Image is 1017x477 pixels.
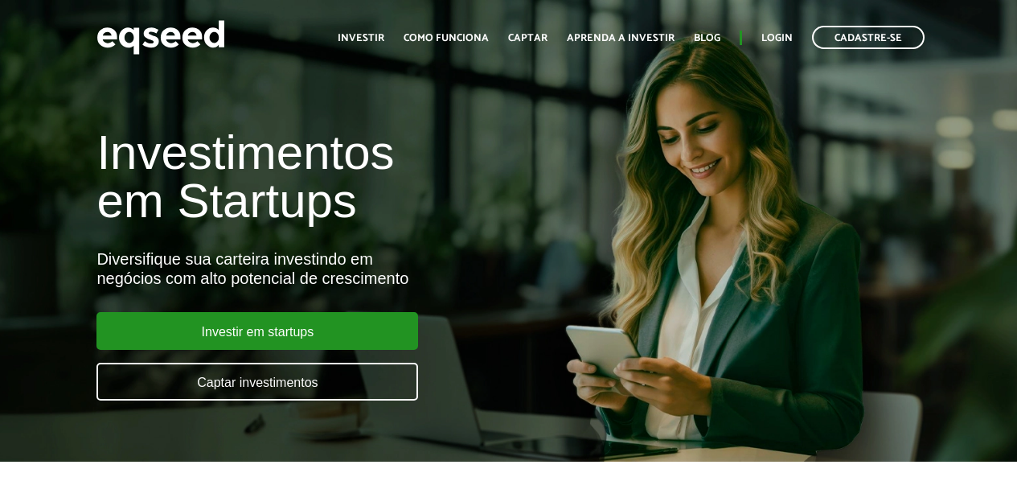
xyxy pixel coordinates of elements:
[404,33,489,43] a: Como funciona
[694,33,720,43] a: Blog
[761,33,793,43] a: Login
[96,16,225,59] img: EqSeed
[338,33,384,43] a: Investir
[96,312,418,350] a: Investir em startups
[567,33,675,43] a: Aprenda a investir
[508,33,547,43] a: Captar
[96,249,581,288] div: Diversifique sua carteira investindo em negócios com alto potencial de crescimento
[812,26,925,49] a: Cadastre-se
[96,363,418,401] a: Captar investimentos
[96,129,581,225] h1: Investimentos em Startups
